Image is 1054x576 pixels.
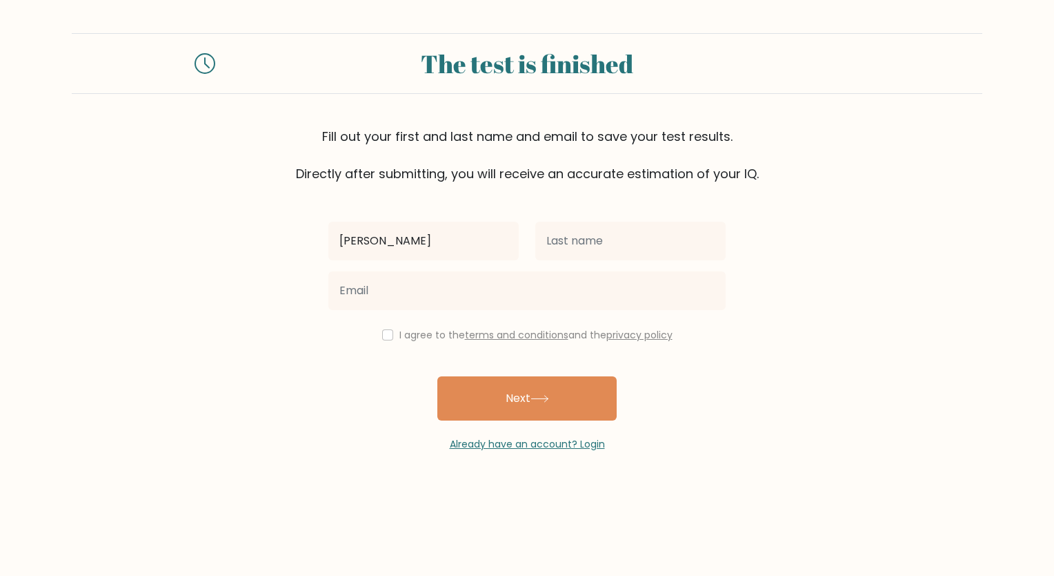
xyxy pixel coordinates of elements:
[328,271,726,310] input: Email
[606,328,673,342] a: privacy policy
[465,328,568,342] a: terms and conditions
[535,222,726,260] input: Last name
[437,376,617,421] button: Next
[72,127,982,183] div: Fill out your first and last name and email to save your test results. Directly after submitting,...
[232,45,822,82] div: The test is finished
[450,437,605,451] a: Already have an account? Login
[328,222,519,260] input: First name
[399,328,673,342] label: I agree to the and the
